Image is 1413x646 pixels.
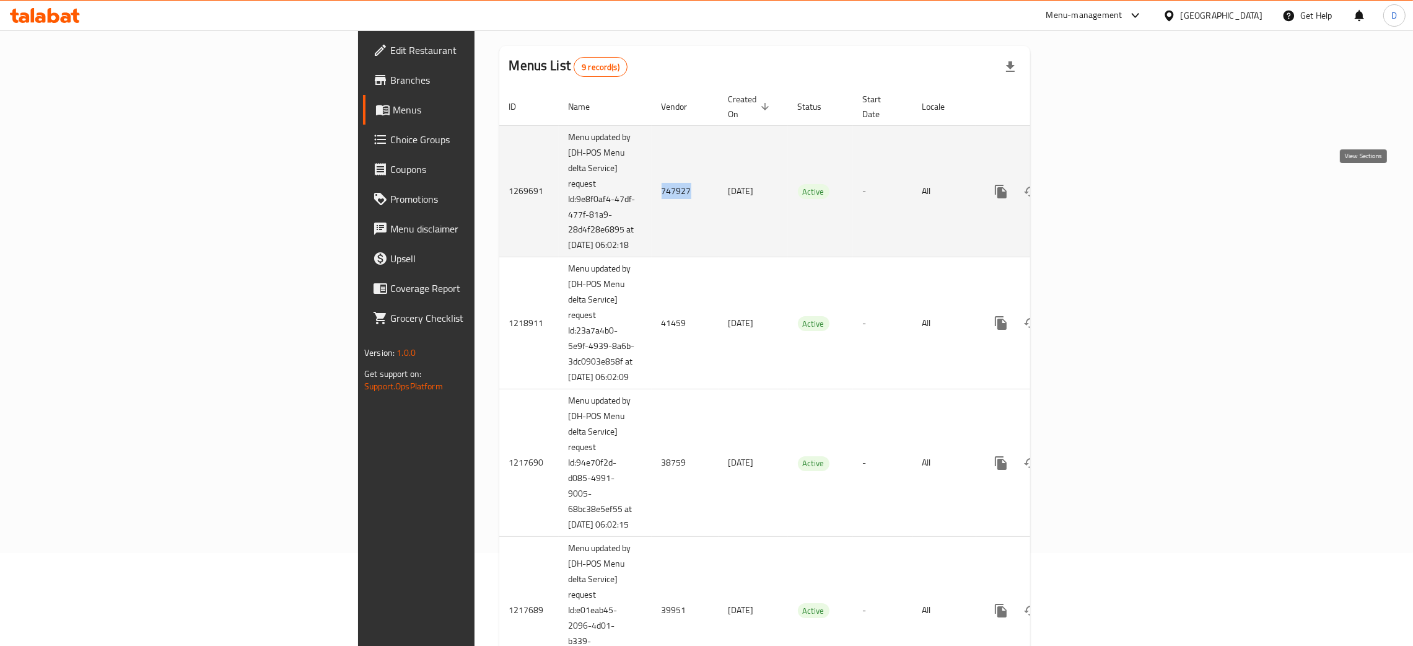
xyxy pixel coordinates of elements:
button: Change Status [1016,596,1046,626]
div: [GEOGRAPHIC_DATA] [1181,9,1262,22]
span: D [1391,9,1397,22]
span: ID [509,99,533,114]
button: more [986,177,1016,206]
td: - [853,125,912,257]
td: Menu updated by [DH-POS Menu delta Service] request Id:9e8f0af4-47df-477f-81a9-28d4f28e6895 at [D... [559,125,652,257]
td: 38759 [652,389,719,537]
td: All [912,125,976,257]
span: 1.0.0 [396,345,416,361]
span: Active [798,456,829,471]
span: Grocery Checklist [390,311,584,325]
div: Active [798,456,829,471]
div: Active [798,184,829,199]
th: Actions [976,88,1115,126]
a: Coverage Report [363,273,594,303]
h2: Menus List [509,56,628,77]
td: - [853,257,912,389]
button: more [986,596,1016,626]
span: Menu disclaimer [390,221,584,236]
div: Export file [995,52,1025,82]
td: - [853,389,912,537]
a: Promotions [363,184,594,214]
td: 41459 [652,257,719,389]
a: Edit Restaurant [363,35,594,65]
span: [DATE] [728,454,754,471]
button: Change Status [1016,448,1046,478]
span: 9 record(s) [574,61,627,73]
a: Upsell [363,244,594,273]
button: Change Status [1016,177,1046,206]
span: Get support on: [364,366,421,382]
td: All [912,257,976,389]
span: Active [798,317,829,331]
span: Coupons [390,162,584,177]
a: Grocery Checklist [363,303,594,333]
a: Menus [363,95,594,125]
a: Choice Groups [363,125,594,154]
span: Vendor [662,99,704,114]
span: Locale [922,99,961,114]
span: Status [798,99,838,114]
div: Menu-management [1046,8,1122,23]
td: Menu updated by [DH-POS Menu delta Service] request Id:94e70f2d-d085-4991-9005-68bc38e5ef55 at [D... [559,389,652,537]
span: Promotions [390,192,584,206]
td: Menu updated by [DH-POS Menu delta Service] request Id:23a7a4b0-5e9f-4939-8a6b-3dc0903e858f at [D... [559,257,652,389]
button: more [986,448,1016,478]
span: Edit Restaurant [390,43,584,58]
span: [DATE] [728,315,754,331]
span: Version: [364,345,395,361]
td: All [912,389,976,537]
button: more [986,308,1016,338]
a: Menu disclaimer [363,214,594,244]
div: Total records count [574,57,628,77]
span: Created On [728,92,773,122]
span: [DATE] [728,183,754,199]
span: Upsell [390,251,584,266]
span: Choice Groups [390,132,584,147]
span: Active [798,604,829,618]
span: [DATE] [728,602,754,618]
button: Change Status [1016,308,1046,338]
div: Active [798,316,829,331]
span: Name [569,99,606,114]
a: Branches [363,65,594,95]
span: Active [798,185,829,199]
td: 747927 [652,125,719,257]
a: Support.OpsPlatform [364,378,443,394]
span: Coverage Report [390,281,584,296]
span: Menus [393,102,584,117]
a: Coupons [363,154,594,184]
span: Branches [390,73,584,87]
span: Start Date [863,92,898,122]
